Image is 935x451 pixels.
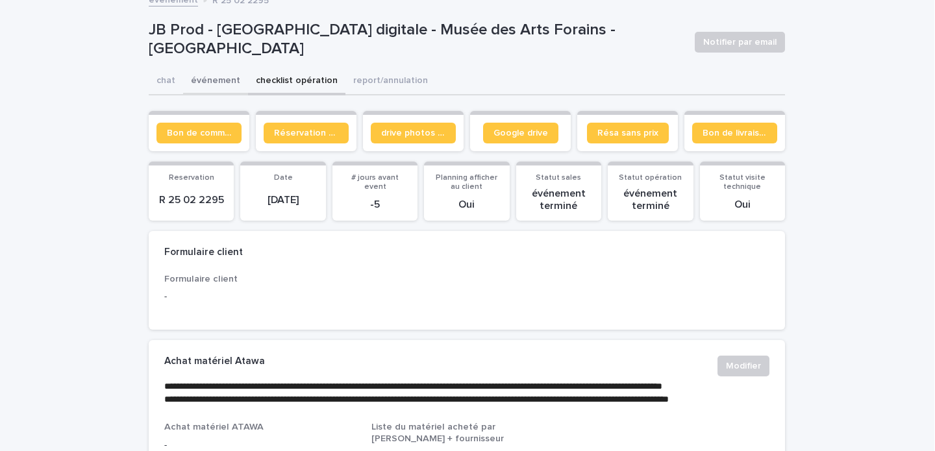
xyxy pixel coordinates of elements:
[164,356,265,367] h2: Achat matériel Atawa
[371,123,456,143] a: drive photos coordinateur
[703,36,777,49] span: Notifier par email
[340,199,410,211] p: -5
[536,174,581,182] span: Statut sales
[164,247,243,258] h2: Formulaire client
[597,128,658,138] span: Résa sans prix
[156,194,226,206] p: R 25 02 2295
[381,128,445,138] span: drive photos coordinateur
[164,274,238,284] span: Formulaire client
[587,123,669,143] a: Résa sans prix
[432,199,501,211] p: Oui
[616,188,685,212] p: événement terminé
[483,123,558,143] a: Google drive
[692,123,777,143] a: Bon de livraison
[493,128,548,138] span: Google drive
[436,174,497,191] span: Planning afficher au client
[726,360,761,372] span: Modifier
[695,32,785,53] button: Notifier par email
[371,422,504,443] span: Liste du matériel acheté par [PERSON_NAME] + fournisseur
[351,174,399,191] span: # jours avant event
[248,68,345,95] button: checklist opération
[717,356,769,376] button: Modifier
[345,68,436,95] button: report/annulation
[164,290,356,304] p: -
[274,128,338,138] span: Réservation client
[164,422,264,432] span: Achat matériel ATAWA
[149,68,183,95] button: chat
[524,188,593,212] p: événement terminé
[719,174,766,191] span: Statut visite technique
[183,68,248,95] button: événement
[149,21,684,58] p: JB Prod - [GEOGRAPHIC_DATA] digitale - Musée des Arts Forains - [GEOGRAPHIC_DATA]
[703,128,767,138] span: Bon de livraison
[156,123,242,143] a: Bon de commande
[248,194,318,206] p: [DATE]
[264,123,349,143] a: Réservation client
[708,199,777,211] p: Oui
[274,174,293,182] span: Date
[169,174,214,182] span: Reservation
[619,174,682,182] span: Statut opération
[167,128,231,138] span: Bon de commande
